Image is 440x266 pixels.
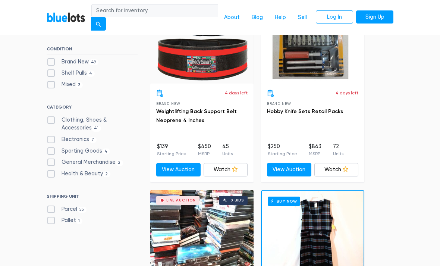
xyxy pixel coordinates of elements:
a: Watch [204,163,248,176]
span: 2 [103,171,110,177]
label: Clothing, Shoes & Accessories [47,116,138,132]
label: Sporting Goods [47,147,110,155]
a: BlueLots [47,12,85,23]
span: 2 [116,160,123,166]
p: 4 days left [336,90,358,96]
li: $863 [309,143,321,157]
a: Live Auction 0 bids [150,5,254,84]
a: Blog [246,10,269,25]
a: Weightlifting Back Support Belt Neoprene 4 Inches [156,108,237,123]
span: 7 [89,137,97,143]
a: Hobby Knife Sets Retail Packs [267,108,343,115]
div: Live Auction [166,198,196,202]
input: Search for inventory [91,4,218,18]
p: Starting Price [157,150,186,157]
a: Live Auction 0 bids [261,5,364,84]
li: 45 [222,143,233,157]
label: Parcel [47,205,87,213]
label: Brand New [47,58,98,66]
h6: Buy Now [268,197,300,206]
li: 72 [333,143,343,157]
li: $250 [268,143,297,157]
p: MSRP [309,150,321,157]
label: Health & Beauty [47,170,110,178]
label: General Merchandise [47,158,123,166]
a: View Auction [267,163,311,176]
a: Sell [292,10,313,25]
a: Watch [314,163,359,176]
a: View Auction [156,163,201,176]
span: Brand New [267,101,291,106]
li: $139 [157,143,186,157]
label: Electronics [47,135,97,144]
a: Help [269,10,292,25]
h6: CATEGORY [47,104,138,113]
p: Units [333,150,343,157]
div: 0 bids [230,198,244,202]
p: Units [222,150,233,157]
a: Log In [316,10,353,24]
span: 55 [77,207,87,213]
p: MSRP [198,150,211,157]
label: Mixed [47,81,83,89]
span: 1 [76,218,82,224]
label: Shelf Pulls [47,69,95,77]
h6: CONDITION [47,46,138,54]
span: 41 [92,126,101,132]
span: 3 [76,82,83,88]
span: 49 [89,59,98,65]
li: $450 [198,143,211,157]
p: 4 days left [225,90,248,96]
span: 4 [102,148,110,154]
p: Starting Price [268,150,297,157]
span: Brand New [156,101,180,106]
a: Sign Up [356,10,393,24]
a: About [218,10,246,25]
span: 4 [87,71,95,76]
label: Pallet [47,216,82,225]
h6: SHIPPING UNIT [47,194,138,202]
